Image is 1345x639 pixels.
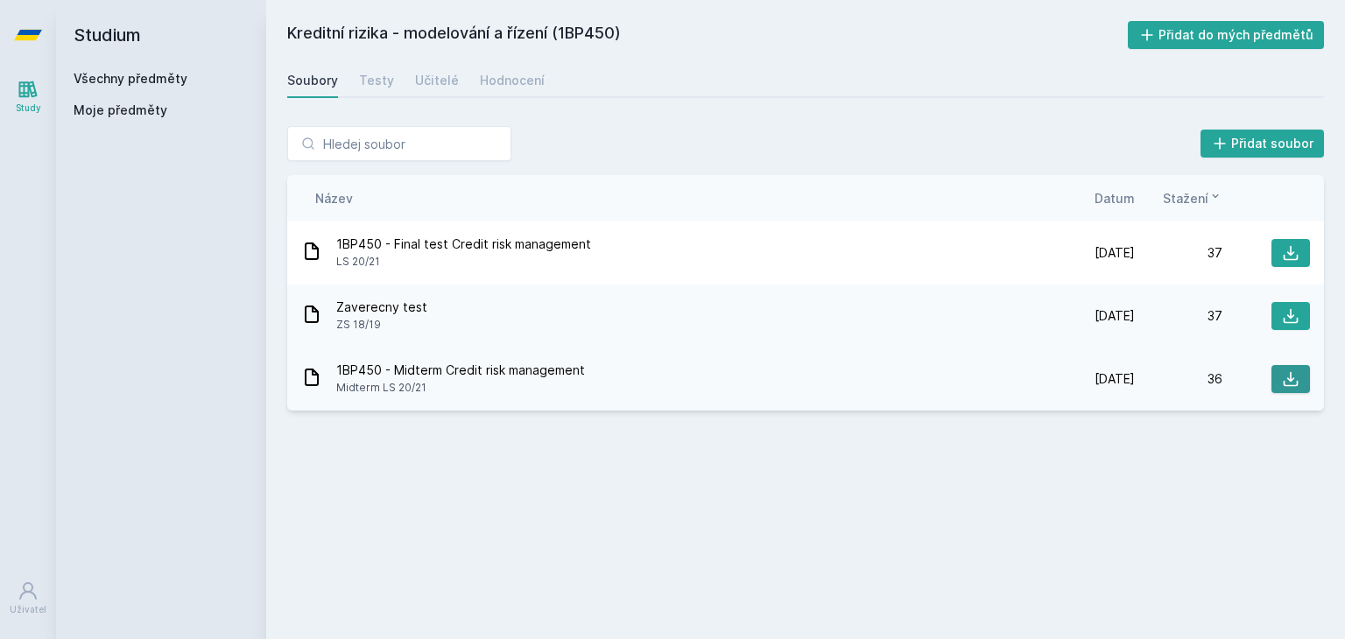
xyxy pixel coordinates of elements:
[1135,307,1222,325] div: 37
[1095,189,1135,207] button: Datum
[315,189,353,207] button: Název
[287,21,1128,49] h2: Kreditní rizika - modelování a řízení (1BP450)
[1095,244,1135,262] span: [DATE]
[336,362,585,379] span: 1BP450 - Midterm Credit risk management
[359,72,394,89] div: Testy
[336,298,427,316] span: Zaverecny test
[359,63,394,98] a: Testy
[415,72,459,89] div: Učitelé
[336,379,585,397] span: Midterm LS 20/21
[336,235,591,253] span: 1BP450 - Final test Credit risk management
[1095,370,1135,388] span: [DATE]
[1095,307,1135,325] span: [DATE]
[1163,189,1222,207] button: Stažení
[415,63,459,98] a: Učitelé
[336,253,591,270] span: LS 20/21
[1135,370,1222,388] div: 36
[287,72,338,89] div: Soubory
[74,102,167,119] span: Moje předměty
[480,63,545,98] a: Hodnocení
[1128,21,1325,49] button: Přidat do mých předmětů
[4,572,53,625] a: Uživatel
[16,102,41,115] div: Study
[74,71,187,86] a: Všechny předměty
[287,126,511,161] input: Hledej soubor
[287,63,338,98] a: Soubory
[4,70,53,123] a: Study
[336,316,427,334] span: ZS 18/19
[480,72,545,89] div: Hodnocení
[1135,244,1222,262] div: 37
[1201,130,1325,158] button: Přidat soubor
[10,603,46,616] div: Uživatel
[1163,189,1208,207] span: Stažení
